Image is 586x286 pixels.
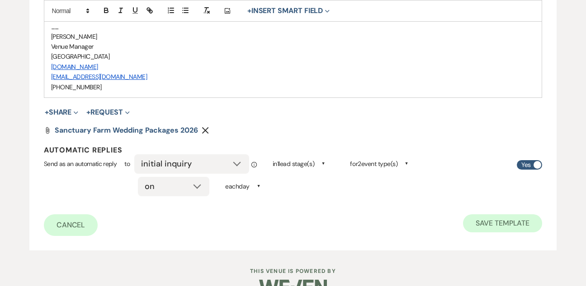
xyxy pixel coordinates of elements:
span: Yes [521,159,530,171]
a: Cancel [44,214,98,236]
span: [PERSON_NAME] [51,32,97,41]
span: in 1 lead stage(s) [273,158,314,170]
span: + [86,109,90,116]
span: Venue Manager [51,42,94,51]
a: Sanctuary Farm Wedding Packages 2026 [55,127,198,134]
button: Share [45,109,79,116]
p: __ [51,21,535,31]
span: Send as an automatic reply [44,160,117,168]
button: Insert Smart Field [244,5,333,16]
button: Request [86,109,129,116]
span: for 2 event type(s) [350,158,397,170]
span: each day [225,181,250,192]
span: ▲ [257,183,260,190]
a: [DOMAIN_NAME] [51,63,98,71]
a: [EMAIL_ADDRESS][DOMAIN_NAME] [51,73,147,81]
span: + [247,7,251,14]
h4: Automatic Replies [44,145,542,155]
button: Save Template [463,214,542,232]
span: [GEOGRAPHIC_DATA] [51,52,109,60]
span: ▲ [321,160,325,167]
span: + [45,109,49,116]
span: Sanctuary Farm Wedding Packages 2026 [55,125,198,135]
span: to [124,159,130,169]
span: ▲ [405,160,408,167]
span: [PHONE_NUMBER] [51,83,101,91]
